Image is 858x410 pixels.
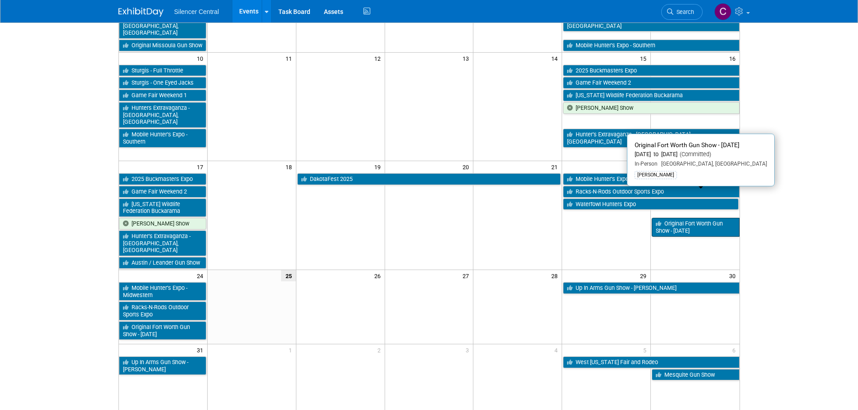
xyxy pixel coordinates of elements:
[196,53,207,64] span: 10
[119,302,206,320] a: Racks-N-Rods Outdoor Sports Expo
[462,270,473,281] span: 27
[731,344,740,356] span: 6
[635,141,740,149] span: Original Fort Worth Gun Show - [DATE]
[635,171,677,179] div: [PERSON_NAME]
[119,198,206,217] a: [US_STATE] Wildlife Federation Buckarama
[196,161,207,172] span: 17
[119,65,206,77] a: Sturgis - Full Throttle
[462,53,473,64] span: 13
[119,230,206,256] a: Hunter’s Extravaganza - [GEOGRAPHIC_DATA], [GEOGRAPHIC_DATA]
[635,161,658,167] span: In-Person
[563,173,739,185] a: Mobile Hunter’s Expo - Midwestern
[119,102,206,128] a: Hunters Extravaganza - [GEOGRAPHIC_DATA], [GEOGRAPHIC_DATA]
[728,53,740,64] span: 16
[119,282,206,301] a: Mobile Hunter’s Expo - Midwestern
[119,257,206,269] a: Austin / Leander Gun Show
[639,270,650,281] span: 29
[377,344,385,356] span: 2
[373,53,385,64] span: 12
[297,173,561,185] a: DakotaFest 2025
[288,344,296,356] span: 1
[652,218,739,236] a: Original Fort Worth Gun Show - [DATE]
[285,161,296,172] span: 18
[373,161,385,172] span: 19
[281,270,296,281] span: 25
[550,270,562,281] span: 28
[119,40,206,51] a: Original Missoula Gun Show
[373,270,385,281] span: 26
[563,90,739,101] a: [US_STATE] Wildlife Federation Buckarama
[119,218,206,230] a: [PERSON_NAME] Show
[652,369,739,381] a: Mesquite Gun Show
[658,161,767,167] span: [GEOGRAPHIC_DATA], [GEOGRAPHIC_DATA]
[196,270,207,281] span: 24
[728,270,740,281] span: 30
[119,77,206,89] a: Sturgis - One Eyed Jacks
[119,356,206,375] a: Up In Arms Gun Show - [PERSON_NAME]
[465,344,473,356] span: 3
[639,53,650,64] span: 15
[119,90,206,101] a: Game Fair Weekend 1
[563,356,739,368] a: West [US_STATE] Fair and Rodeo
[642,344,650,356] span: 5
[119,129,206,147] a: Mobile Hunter’s Expo - Southern
[285,53,296,64] span: 11
[550,161,562,172] span: 21
[119,173,206,185] a: 2025 Buckmasters Expo
[174,8,219,15] span: Silencer Central
[118,8,163,17] img: ExhibitDay
[462,161,473,172] span: 20
[119,13,206,39] a: Hunters Extravaganza - [GEOGRAPHIC_DATA], [GEOGRAPHIC_DATA]
[563,198,738,210] a: Waterfowl Hunters Expo
[563,129,739,147] a: Hunter’s Extravaganza - [GEOGRAPHIC_DATA], [GEOGRAPHIC_DATA]
[563,186,739,198] a: Racks-N-Rods Outdoor Sports Expo
[550,53,562,64] span: 14
[554,344,562,356] span: 4
[196,344,207,356] span: 31
[661,4,703,20] a: Search
[677,151,711,158] span: (Committed)
[563,77,739,89] a: Game Fair Weekend 2
[119,186,206,198] a: Game Fair Weekend 2
[673,9,694,15] span: Search
[119,321,206,340] a: Original Fort Worth Gun Show - [DATE]
[563,102,739,114] a: [PERSON_NAME] Show
[714,3,731,20] img: Cade Cox
[635,151,767,158] div: [DATE] to [DATE]
[563,40,739,51] a: Mobile Hunter’s Expo - Southern
[563,65,739,77] a: 2025 Buckmasters Expo
[563,282,739,294] a: Up In Arms Gun Show - [PERSON_NAME]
